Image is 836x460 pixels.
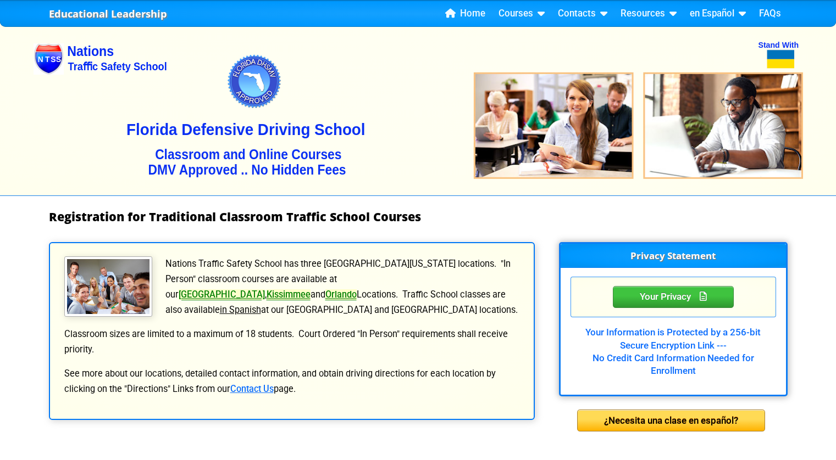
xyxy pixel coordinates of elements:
[220,305,261,315] u: in Spanish
[561,244,786,268] h3: Privacy Statement
[63,327,521,357] p: Classroom sizes are limited to a maximum of 18 students. Court Ordered "In Person" requirements s...
[613,286,734,308] div: Privacy Statement
[613,289,734,302] a: Your Privacy
[616,5,681,22] a: Resources
[63,256,521,318] p: Nations Traffic Safety School has three [GEOGRAPHIC_DATA][US_STATE] locations. "In Person" classr...
[34,20,803,195] img: Nations Traffic School - Your DMV Approved Florida Traffic School
[553,5,612,22] a: Contacts
[49,210,788,223] h1: Registration for Traditional Classroom Traffic School Courses
[63,366,521,397] p: See more about our locations, detailed contact information, and obtain driving directions for eac...
[685,5,750,22] a: en Español
[494,5,549,22] a: Courses
[755,5,785,22] a: FAQs
[325,289,357,300] a: Orlando
[441,5,490,22] a: Home
[230,384,274,394] a: Contact Us
[571,317,776,377] div: Your Information is Protected by a 256-bit Secure Encryption Link --- No Credit Card Information ...
[49,5,167,23] a: Educational Leadership
[577,409,765,431] div: ¿Necesita una clase en español?
[64,256,152,317] img: Traffic School Students
[179,289,265,300] a: [GEOGRAPHIC_DATA]
[267,289,311,300] a: Kissimmee
[577,415,765,425] a: ¿Necesita una clase en español?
